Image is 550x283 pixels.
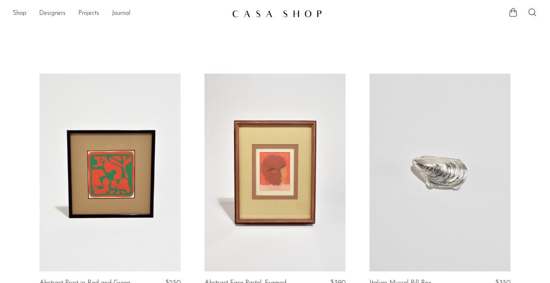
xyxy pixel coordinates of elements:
a: Journal [112,8,131,19]
a: Shop [13,8,26,19]
a: Designers [39,8,66,19]
a: Projects [78,8,99,19]
nav: Desktop navigation [13,7,226,20]
ul: NEW HEADER MENU [13,7,226,20]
